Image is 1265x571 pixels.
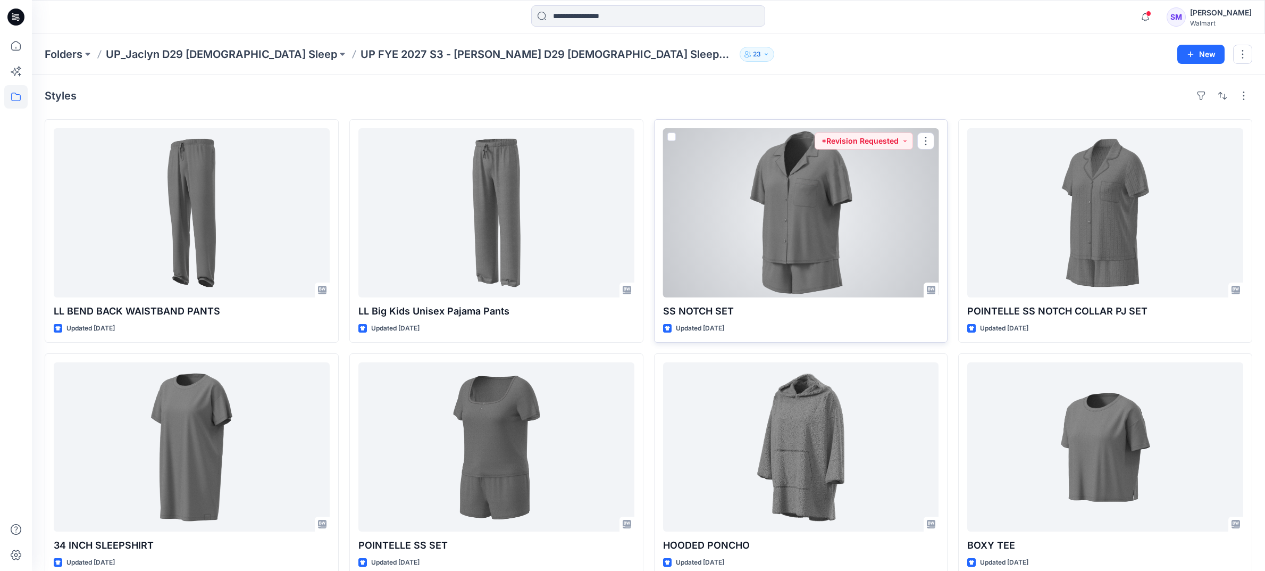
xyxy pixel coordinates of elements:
[676,323,724,334] p: Updated [DATE]
[967,362,1243,532] a: BOXY TEE
[967,538,1243,553] p: BOXY TEE
[361,47,735,62] p: UP FYE 2027 S3 - [PERSON_NAME] D29 [DEMOGRAPHIC_DATA] Sleepwear
[676,557,724,568] p: Updated [DATE]
[980,557,1028,568] p: Updated [DATE]
[753,48,761,60] p: 23
[980,323,1028,334] p: Updated [DATE]
[1167,7,1186,27] div: SM
[663,304,939,319] p: SS NOTCH SET
[371,557,420,568] p: Updated [DATE]
[967,128,1243,297] a: POINTELLE SS NOTCH COLLAR PJ SET
[106,47,337,62] a: UP_Jaclyn D29 [DEMOGRAPHIC_DATA] Sleep
[358,538,634,553] p: POINTELLE SS SET
[66,557,115,568] p: Updated [DATE]
[358,304,634,319] p: LL Big Kids Unisex Pajama Pants
[1190,19,1252,27] div: Walmart
[54,362,330,532] a: 34 INCH SLEEPSHIRT
[1190,6,1252,19] div: [PERSON_NAME]
[740,47,774,62] button: 23
[1177,45,1225,64] button: New
[663,362,939,532] a: HOODED PONCHO
[358,362,634,532] a: POINTELLE SS SET
[45,47,82,62] a: Folders
[66,323,115,334] p: Updated [DATE]
[663,128,939,297] a: SS NOTCH SET
[45,89,77,102] h4: Styles
[371,323,420,334] p: Updated [DATE]
[967,304,1243,319] p: POINTELLE SS NOTCH COLLAR PJ SET
[663,538,939,553] p: HOODED PONCHO
[54,128,330,297] a: LL BEND BACK WAISTBAND PANTS
[358,128,634,297] a: LL Big Kids Unisex Pajama Pants
[54,538,330,553] p: 34 INCH SLEEPSHIRT
[54,304,330,319] p: LL BEND BACK WAISTBAND PANTS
